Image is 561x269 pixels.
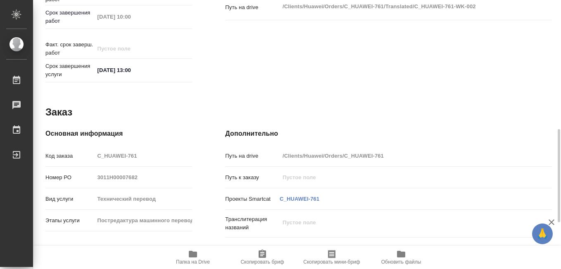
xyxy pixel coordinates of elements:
p: Проекты Smartcat [225,195,280,203]
p: Срок завершения услуги [45,62,94,79]
input: Пустое поле [94,11,166,23]
p: Транслитерация названий [225,215,280,232]
p: Номер РО [45,173,94,182]
h4: Ответственные [45,245,192,255]
button: Папка на Drive [158,246,228,269]
button: 🙏 [532,223,553,244]
input: ✎ Введи что-нибудь [94,64,166,76]
button: Скопировать бриф [228,246,297,269]
span: Папка на Drive [176,259,210,265]
input: Пустое поле [280,171,525,183]
input: Пустое поле [94,214,192,226]
button: Скопировать мини-бриф [297,246,366,269]
p: Срок завершения работ [45,9,94,25]
p: Путь на drive [225,3,280,12]
p: Код заказа [45,152,94,160]
button: Обновить файлы [366,246,436,269]
input: Пустое поле [94,193,192,205]
h4: Основная информация [45,129,192,139]
input: Пустое поле [94,43,166,55]
p: Путь на drive [225,152,280,160]
span: Обновить файлы [381,259,421,265]
input: Пустое поле [280,150,525,162]
p: Путь к заказу [225,173,280,182]
input: Пустое поле [94,150,192,162]
p: Этапы услуги [45,216,94,225]
h2: Заказ [45,106,72,119]
p: Вид услуги [45,195,94,203]
input: Пустое поле [94,171,192,183]
span: Скопировать мини-бриф [303,259,360,265]
span: 🙏 [535,225,549,243]
span: Скопировать бриф [240,259,284,265]
p: Факт. срок заверш. работ [45,41,94,57]
h4: Дополнительно [225,129,552,139]
a: C_HUAWEI-761 [280,196,319,202]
